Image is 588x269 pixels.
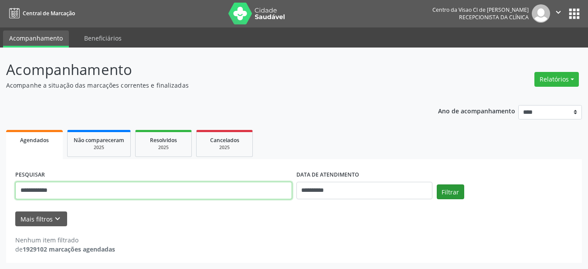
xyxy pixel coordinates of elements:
[78,31,128,46] a: Beneficiários
[150,136,177,144] span: Resolvidos
[6,81,409,90] p: Acompanhe a situação das marcações correntes e finalizadas
[23,10,75,17] span: Central de Marcação
[53,214,62,224] i: keyboard_arrow_down
[23,245,115,253] strong: 1929102 marcações agendadas
[20,136,49,144] span: Agendados
[550,4,567,23] button: 
[15,245,115,254] div: de
[15,235,115,245] div: Nenhum item filtrado
[15,168,45,182] label: PESQUISAR
[438,105,515,116] p: Ano de acompanhamento
[3,31,69,48] a: Acompanhamento
[432,6,529,14] div: Centro da Visao Cl de [PERSON_NAME]
[554,7,563,17] i: 
[6,59,409,81] p: Acompanhamento
[203,144,246,151] div: 2025
[534,72,579,87] button: Relatórios
[74,144,124,151] div: 2025
[437,184,464,199] button: Filtrar
[6,6,75,20] a: Central de Marcação
[210,136,239,144] span: Cancelados
[296,168,359,182] label: DATA DE ATENDIMENTO
[142,144,185,151] div: 2025
[532,4,550,23] img: img
[74,136,124,144] span: Não compareceram
[459,14,529,21] span: Recepcionista da clínica
[567,6,582,21] button: apps
[15,211,67,227] button: Mais filtroskeyboard_arrow_down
